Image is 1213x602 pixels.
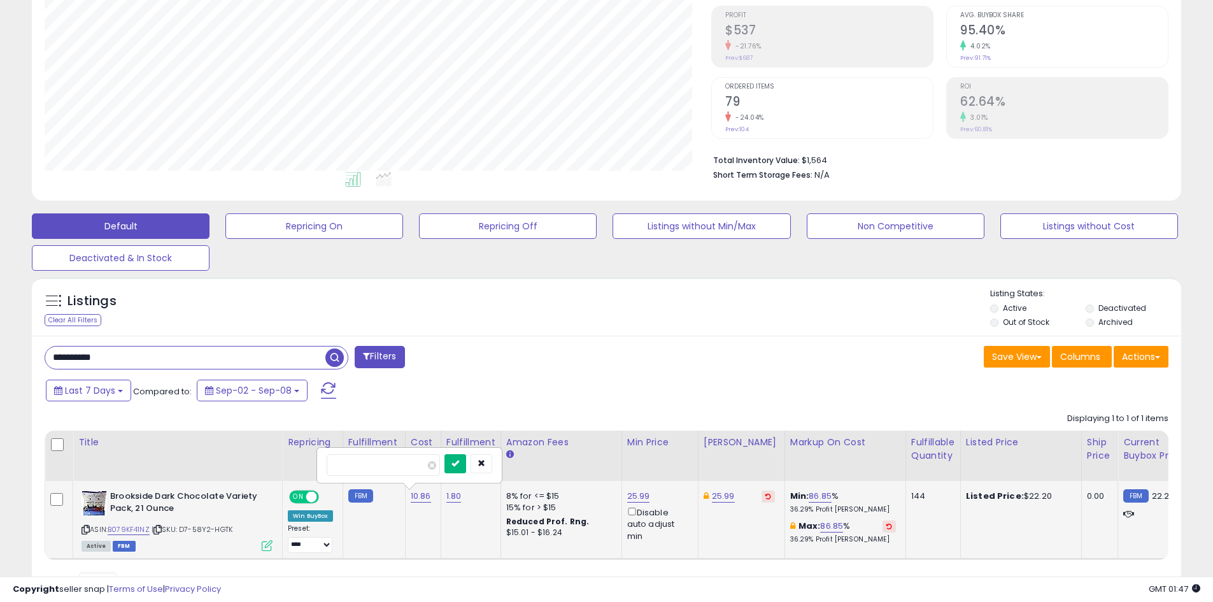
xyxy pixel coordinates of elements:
[225,213,403,239] button: Repricing On
[1098,303,1146,313] label: Deactivated
[725,54,753,62] small: Prev: $687
[216,384,292,397] span: Sep-02 - Sep-08
[725,94,933,111] h2: 79
[419,213,597,239] button: Repricing Off
[1087,491,1108,502] div: 0.00
[704,436,779,449] div: [PERSON_NAME]
[713,169,812,180] b: Short Term Storage Fees:
[355,346,404,368] button: Filters
[65,384,115,397] span: Last 7 Days
[197,380,308,401] button: Sep-02 - Sep-08
[113,541,136,552] span: FBM
[960,54,991,62] small: Prev: 91.71%
[1003,303,1026,313] label: Active
[45,314,101,326] div: Clear All Filters
[627,436,693,449] div: Min Price
[82,491,273,550] div: ASIN:
[814,169,830,181] span: N/A
[1123,436,1189,462] div: Current Buybox Price
[725,12,933,19] span: Profit
[67,292,117,310] h5: Listings
[725,83,933,90] span: Ordered Items
[348,436,400,449] div: Fulfillment
[108,524,150,535] a: B079KF41NZ
[911,491,951,502] div: 144
[110,491,265,517] b: Brookside Dark Chocolate Variety Pack, 21 Ounce
[1000,213,1178,239] button: Listings without Cost
[506,527,612,538] div: $15.01 - $16.24
[13,583,59,595] strong: Copyright
[790,490,809,502] b: Min:
[82,491,107,516] img: 51L+6psmc8L._SL40_.jpg
[446,490,462,503] a: 1.80
[960,83,1168,90] span: ROI
[1152,490,1170,502] span: 22.2
[712,490,735,503] a: 25.99
[613,213,790,239] button: Listings without Min/Max
[1003,317,1049,327] label: Out of Stock
[290,492,306,503] span: ON
[288,510,333,522] div: Win BuyBox
[1052,346,1112,368] button: Columns
[46,380,131,401] button: Last 7 Days
[731,113,764,122] small: -24.04%
[133,385,192,398] span: Compared to:
[411,490,431,503] a: 10.86
[798,520,821,532] b: Max:
[713,155,800,166] b: Total Inventory Value:
[348,489,373,503] small: FBM
[790,520,896,544] div: %
[960,125,992,133] small: Prev: 60.81%
[725,23,933,40] h2: $537
[1098,317,1133,327] label: Archived
[627,490,650,503] a: 25.99
[13,584,221,596] div: seller snap | |
[790,522,795,530] i: This overrides the store level max markup for this listing
[966,113,988,122] small: 3.01%
[627,505,688,542] div: Disable auto adjust min
[506,449,514,461] small: Amazon Fees.
[1067,413,1168,425] div: Displaying 1 to 1 of 1 items
[960,94,1168,111] h2: 62.64%
[966,436,1076,449] div: Listed Price
[960,12,1168,19] span: Avg. Buybox Share
[809,490,832,503] a: 86.85
[911,436,955,462] div: Fulfillable Quantity
[506,436,616,449] div: Amazon Fees
[990,288,1181,300] p: Listing States:
[1149,583,1200,595] span: 2025-09-16 01:47 GMT
[790,535,896,544] p: 36.29% Profit [PERSON_NAME]
[506,502,612,513] div: 15% for > $15
[790,505,896,514] p: 36.29% Profit [PERSON_NAME]
[82,541,111,552] span: All listings currently available for purchase on Amazon
[506,516,590,527] b: Reduced Prof. Rng.
[1087,436,1112,462] div: Ship Price
[506,491,612,502] div: 8% for <= $15
[820,520,843,533] a: 86.85
[731,41,762,51] small: -21.76%
[1060,350,1100,363] span: Columns
[165,583,221,595] a: Privacy Policy
[317,492,337,503] span: OFF
[1114,346,1168,368] button: Actions
[32,245,209,271] button: Deactivated & In Stock
[109,583,163,595] a: Terms of Use
[807,213,984,239] button: Non Competitive
[960,23,1168,40] h2: 95.40%
[966,41,991,51] small: 4.02%
[446,436,495,462] div: Fulfillment Cost
[288,524,333,553] div: Preset:
[966,491,1072,502] div: $22.20
[411,436,436,449] div: Cost
[78,436,277,449] div: Title
[725,125,749,133] small: Prev: 104
[152,524,232,534] span: | SKU: D7-58Y2-HGTK
[713,152,1159,167] li: $1,564
[32,213,209,239] button: Default
[790,491,896,514] div: %
[784,431,905,481] th: The percentage added to the cost of goods (COGS) that forms the calculator for Min & Max prices.
[288,436,337,449] div: Repricing
[790,436,900,449] div: Markup on Cost
[966,490,1024,502] b: Listed Price:
[886,523,892,529] i: Revert to store-level Max Markup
